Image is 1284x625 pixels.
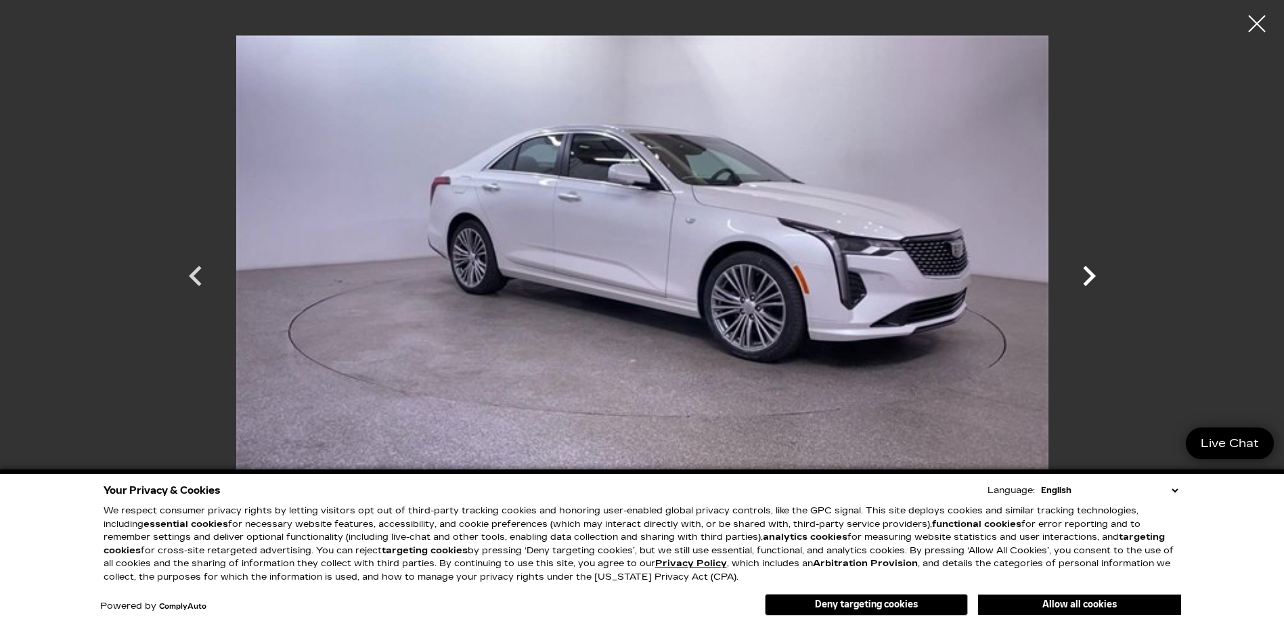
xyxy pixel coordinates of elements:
[655,558,727,569] u: Privacy Policy
[1186,427,1274,459] a: Live Chat
[813,558,918,569] strong: Arbitration Provision
[763,532,847,542] strong: analytics cookies
[382,545,468,556] strong: targeting cookies
[236,10,1048,517] img: New 2025 Crystal White Tricoat Cadillac Premium Luxury image 2
[104,505,1181,584] p: We respect consumer privacy rights by letting visitors opt out of third-party tracking cookies an...
[100,602,206,611] div: Powered by
[104,481,221,500] span: Your Privacy & Cookies
[1069,249,1109,310] div: Next
[1038,484,1181,497] select: Language Select
[978,595,1181,615] button: Allow all cookies
[1194,436,1266,451] span: Live Chat
[765,594,968,616] button: Deny targeting cookies
[988,486,1035,495] div: Language:
[159,603,206,611] a: ComplyAuto
[932,519,1021,530] strong: functional cookies
[143,519,228,530] strong: essential cookies
[104,532,1165,556] strong: targeting cookies
[175,249,216,310] div: Previous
